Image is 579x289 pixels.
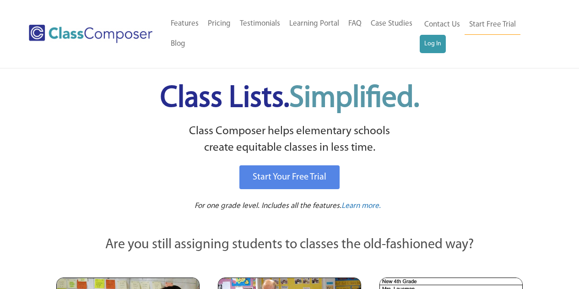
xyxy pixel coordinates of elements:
a: Learning Portal [285,14,344,34]
a: Case Studies [366,14,417,34]
a: Start Free Trial [465,15,520,35]
a: Testimonials [235,14,285,34]
span: Learn more. [341,202,381,210]
img: Class Composer [29,25,152,43]
a: Contact Us [420,15,465,35]
span: Simplified. [289,84,419,114]
span: For one grade level. Includes all the features. [195,202,341,210]
a: Log In [420,35,446,53]
p: Are you still assigning students to classes the old-fashioned way? [56,235,523,255]
span: Start Your Free Trial [253,173,326,182]
a: Features [166,14,203,34]
nav: Header Menu [166,14,420,54]
p: Class Composer helps elementary schools create equitable classes in less time. [55,123,525,157]
a: Start Your Free Trial [239,165,340,189]
nav: Header Menu [420,15,543,53]
span: Class Lists. [160,84,419,114]
a: Pricing [203,14,235,34]
a: FAQ [344,14,366,34]
a: Learn more. [341,201,381,212]
a: Blog [166,34,190,54]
